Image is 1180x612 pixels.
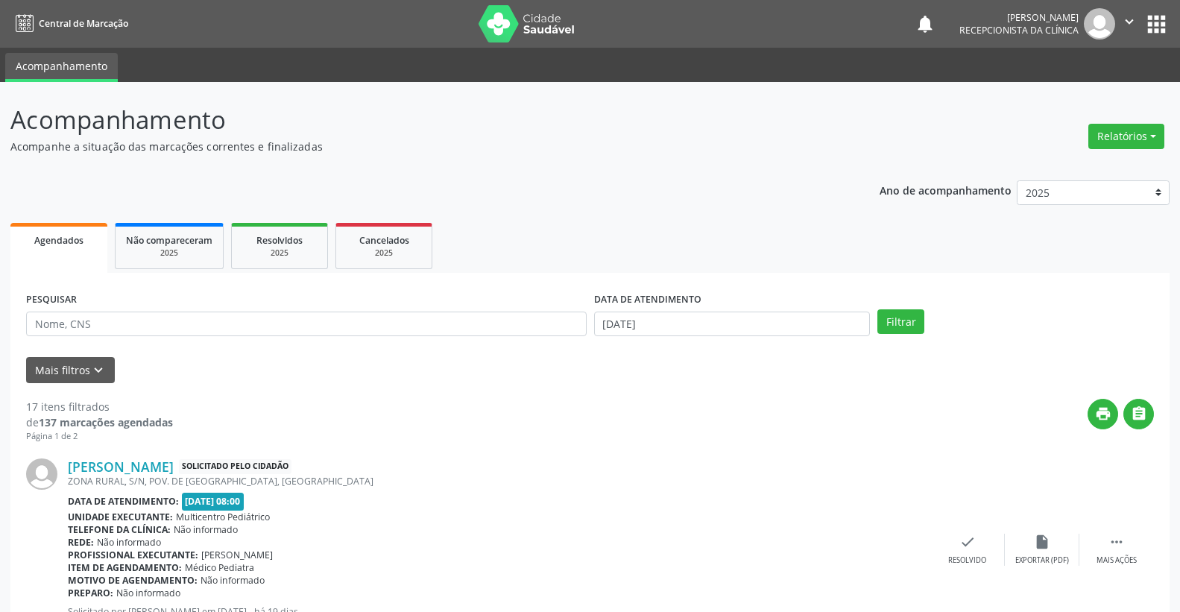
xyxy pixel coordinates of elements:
[959,534,976,550] i: check
[179,459,291,475] span: Solicitado pelo cidadão
[1034,534,1050,550] i: insert_drive_file
[1123,399,1154,429] button: 
[359,234,409,247] span: Cancelados
[1131,406,1147,422] i: 
[26,458,57,490] img: img
[68,587,113,599] b: Preparo:
[1097,555,1137,566] div: Mais ações
[1088,399,1118,429] button: print
[201,574,265,587] span: Não informado
[68,511,173,523] b: Unidade executante:
[10,11,128,36] a: Central de Marcação
[26,430,173,443] div: Página 1 de 2
[948,555,986,566] div: Resolvido
[185,561,254,574] span: Médico Pediatra
[877,309,924,335] button: Filtrar
[26,357,115,383] button: Mais filtroskeyboard_arrow_down
[126,234,212,247] span: Não compareceram
[68,574,198,587] b: Motivo de agendamento:
[26,312,587,337] input: Nome, CNS
[68,475,930,488] div: ZONA RURAL, S/N, POV. DE [GEOGRAPHIC_DATA], [GEOGRAPHIC_DATA]
[242,247,317,259] div: 2025
[1015,555,1069,566] div: Exportar (PDF)
[126,247,212,259] div: 2025
[26,288,77,312] label: PESQUISAR
[176,511,270,523] span: Multicentro Pediátrico
[90,362,107,379] i: keyboard_arrow_down
[34,234,83,247] span: Agendados
[68,458,174,475] a: [PERSON_NAME]
[174,523,238,536] span: Não informado
[1143,11,1170,37] button: apps
[39,415,173,429] strong: 137 marcações agendadas
[1108,534,1125,550] i: 
[880,180,1012,199] p: Ano de acompanhamento
[10,101,822,139] p: Acompanhamento
[201,549,273,561] span: [PERSON_NAME]
[68,549,198,561] b: Profissional executante:
[594,288,701,312] label: DATA DE ATENDIMENTO
[26,414,173,430] div: de
[915,13,936,34] button: notifications
[594,312,871,337] input: Selecione um intervalo
[68,495,179,508] b: Data de atendimento:
[1121,13,1138,30] i: 
[1088,124,1164,149] button: Relatórios
[116,587,180,599] span: Não informado
[1115,8,1143,40] button: 
[347,247,421,259] div: 2025
[5,53,118,82] a: Acompanhamento
[68,523,171,536] b: Telefone da clínica:
[959,11,1079,24] div: [PERSON_NAME]
[68,561,182,574] b: Item de agendamento:
[959,24,1079,37] span: Recepcionista da clínica
[26,399,173,414] div: 17 itens filtrados
[1095,406,1111,422] i: print
[39,17,128,30] span: Central de Marcação
[256,234,303,247] span: Resolvidos
[1084,8,1115,40] img: img
[68,536,94,549] b: Rede:
[10,139,822,154] p: Acompanhe a situação das marcações correntes e finalizadas
[182,493,244,510] span: [DATE] 08:00
[97,536,161,549] span: Não informado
